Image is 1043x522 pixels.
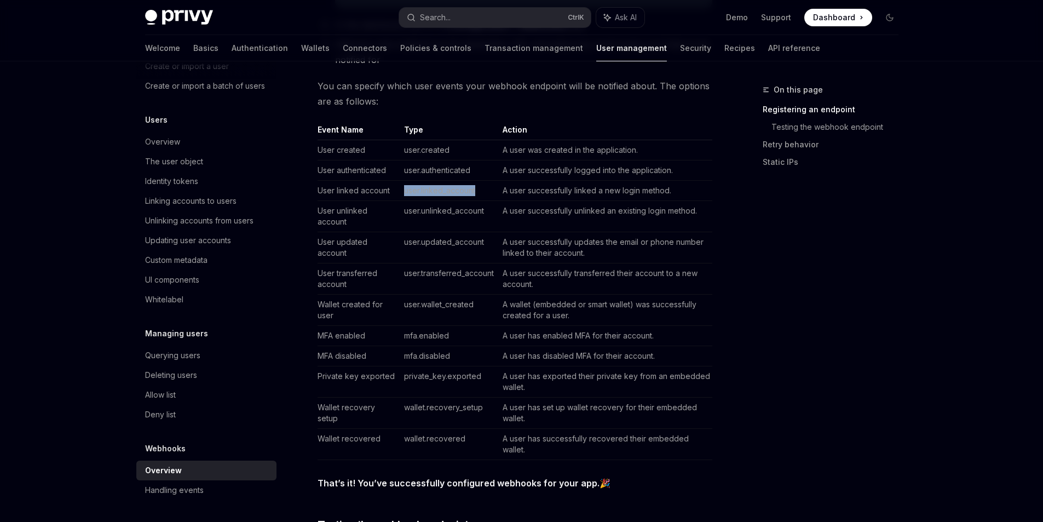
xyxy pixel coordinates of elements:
img: dark logo [145,10,213,25]
a: The user object [136,152,276,171]
td: A user successfully updates the email or phone number linked to their account. [498,232,712,263]
div: Deleting users [145,369,197,382]
td: Wallet recovery setup [318,398,400,429]
td: A wallet (embedded or smart wallet) was successfully created for a user. [498,295,712,326]
span: You can specify which user events your webhook endpoint will be notified about. The options are a... [318,78,712,109]
td: user.wallet_created [400,295,498,326]
td: User authenticated [318,160,400,181]
td: User created [318,140,400,160]
td: A user has enabled MFA for their account. [498,326,712,346]
a: Wallets [301,35,330,61]
h5: Managing users [145,327,208,340]
div: Overview [145,464,182,477]
div: Overview [145,135,180,148]
td: Private key exported [318,366,400,398]
a: Retry behavior [763,136,907,153]
td: mfa.enabled [400,326,498,346]
span: Ctrl K [568,13,584,22]
button: Toggle dark mode [881,9,898,26]
span: 🎉 [318,475,712,491]
strong: That’s it! You’ve successfully configured webhooks for your app. [318,478,600,489]
span: On this page [774,83,823,96]
div: Identity tokens [145,175,198,188]
a: Whitelabel [136,290,276,309]
a: Demo [726,12,748,23]
a: Custom metadata [136,250,276,270]
td: user.created [400,140,498,160]
a: Unlinking accounts from users [136,211,276,231]
td: A user has exported their private key from an embedded wallet. [498,366,712,398]
div: Allow list [145,388,176,401]
td: Wallet created for user [318,295,400,326]
td: A user has set up wallet recovery for their embedded wallet. [498,398,712,429]
a: Querying users [136,346,276,365]
td: A user has disabled MFA for their account. [498,346,712,366]
div: Handling events [145,484,204,497]
td: user.unlinked_account [400,201,498,232]
div: Unlinking accounts from users [145,214,253,227]
a: Overview [136,132,276,152]
a: Dashboard [804,9,872,26]
button: Ask AI [596,8,644,27]
td: A user was created in the application. [498,140,712,160]
td: A user successfully logged into the application. [498,160,712,181]
td: A user has successfully recovered their embedded wallet. [498,429,712,460]
th: Event Name [318,124,400,140]
a: Linking accounts to users [136,191,276,211]
td: MFA enabled [318,326,400,346]
div: Linking accounts to users [145,194,237,208]
a: API reference [768,35,820,61]
td: wallet.recovered [400,429,498,460]
div: Custom metadata [145,254,208,267]
a: Connectors [343,35,387,61]
a: Welcome [145,35,180,61]
a: Authentication [232,35,288,61]
div: Create or import a batch of users [145,79,265,93]
a: Static IPs [763,153,907,171]
td: mfa.disabled [400,346,498,366]
a: Handling events [136,480,276,500]
div: Whitelabel [145,293,183,306]
div: The user object [145,155,203,168]
td: user.updated_account [400,232,498,263]
td: user.linked_account [400,181,498,201]
a: Support [761,12,791,23]
div: Search... [420,11,451,24]
a: Recipes [724,35,755,61]
a: Basics [193,35,218,61]
th: Type [400,124,498,140]
span: Ask AI [615,12,637,23]
a: Policies & controls [400,35,471,61]
h5: Webhooks [145,442,186,455]
div: Updating user accounts [145,234,231,247]
a: Create or import a batch of users [136,76,276,96]
td: A user successfully transferred their account to a new account. [498,263,712,295]
div: UI components [145,273,199,286]
td: User updated account [318,232,400,263]
a: Testing the webhook endpoint [771,118,907,136]
a: Deny list [136,405,276,425]
td: private_key.exported [400,366,498,398]
span: Dashboard [813,12,855,23]
td: user.transferred_account [400,263,498,295]
a: Identity tokens [136,171,276,191]
a: Updating user accounts [136,231,276,250]
div: Querying users [145,349,200,362]
td: Wallet recovered [318,429,400,460]
h5: Users [145,113,168,127]
td: User unlinked account [318,201,400,232]
a: Deleting users [136,365,276,385]
a: Security [680,35,711,61]
td: A user successfully linked a new login method. [498,181,712,201]
a: Transaction management [485,35,583,61]
button: Search...CtrlK [399,8,591,27]
td: wallet.recovery_setup [400,398,498,429]
td: user.authenticated [400,160,498,181]
td: A user successfully unlinked an existing login method. [498,201,712,232]
a: User management [596,35,667,61]
th: Action [498,124,712,140]
td: User transferred account [318,263,400,295]
a: UI components [136,270,276,290]
a: Registering an endpoint [763,101,907,118]
td: MFA disabled [318,346,400,366]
